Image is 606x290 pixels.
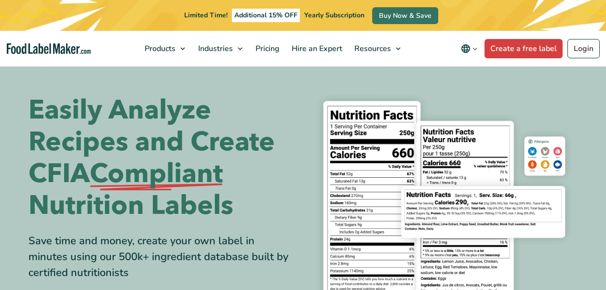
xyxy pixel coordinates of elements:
a: Buy Now & Save [372,7,438,24]
span: Pricing [253,43,281,54]
div: Save time and money, create your own label in minutes using our 500k+ ingredient database built b... [28,233,296,281]
span: Hire an Expert [289,43,343,54]
span: Resources [351,43,392,54]
a: Food Label Maker homepage [7,43,91,54]
a: Login [567,39,600,58]
a: Products [139,31,190,66]
span: Industries [195,43,234,54]
span: Compliant [90,158,223,190]
span: Additional 15% OFF [232,9,300,22]
span: Products [142,43,176,54]
a: Industries [192,31,247,66]
a: Pricing [250,31,283,66]
h1: Easily Analyze Recipes and Create CFIA Nutrition Labels [28,94,296,222]
span: Limited Time! [184,11,228,20]
a: Create a free label [485,39,563,58]
a: Resources [349,31,405,66]
span: Yearly Subscription [304,11,364,20]
a: Hire an Expert [286,31,346,66]
button: Change language [454,39,485,58]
